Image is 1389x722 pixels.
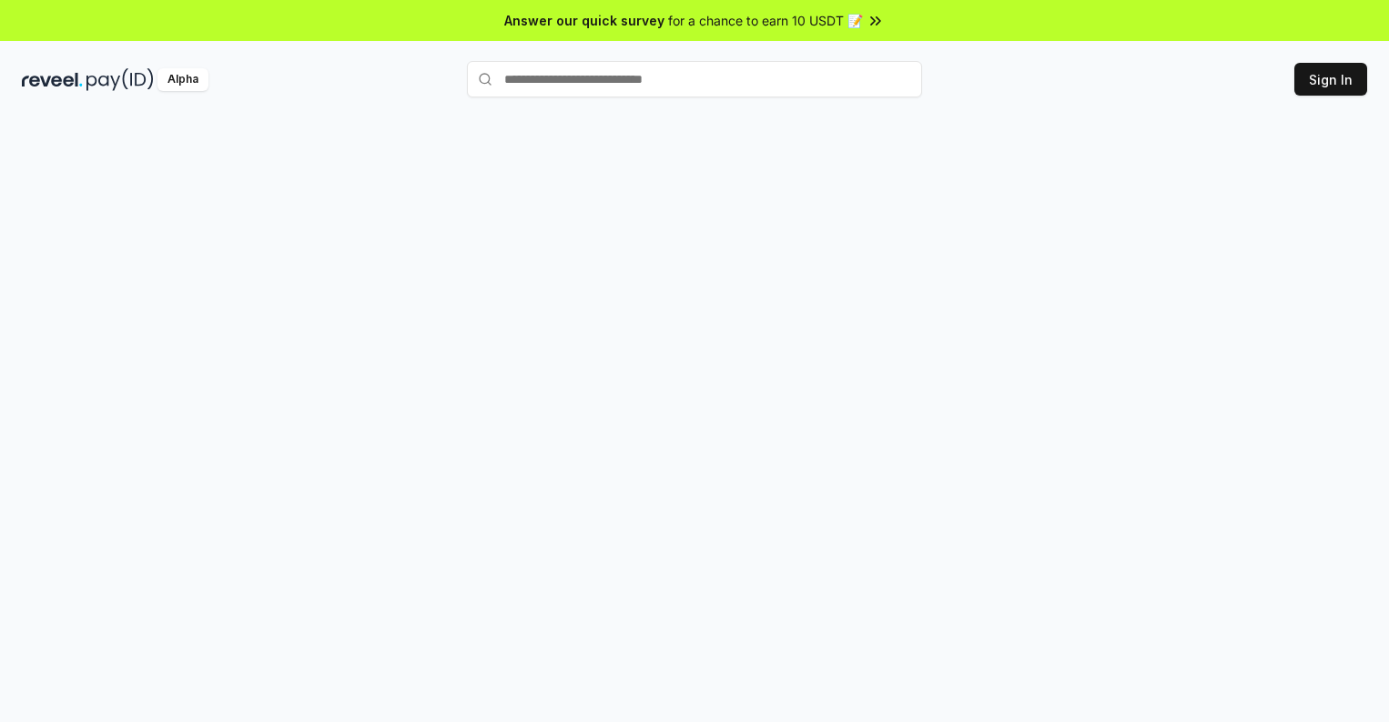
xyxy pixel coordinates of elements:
[668,11,863,30] span: for a chance to earn 10 USDT 📝
[86,68,154,91] img: pay_id
[1294,63,1367,96] button: Sign In
[157,68,208,91] div: Alpha
[22,68,83,91] img: reveel_dark
[504,11,664,30] span: Answer our quick survey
